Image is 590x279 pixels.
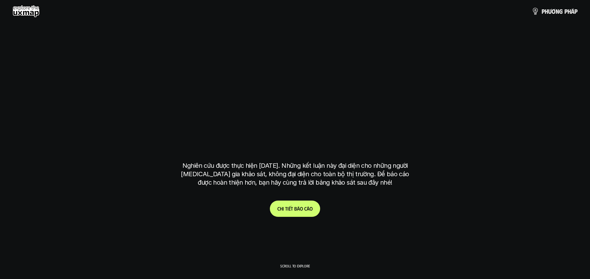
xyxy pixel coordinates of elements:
span: t [285,206,287,212]
span: p [542,8,545,15]
span: n [556,8,559,15]
span: o [300,206,303,212]
span: o [310,206,313,212]
h1: tại [GEOGRAPHIC_DATA] [184,129,406,155]
span: p [564,8,568,15]
a: Chitiếtbáocáo [270,201,320,217]
span: ơ [552,8,556,15]
span: i [283,206,284,212]
span: h [568,8,571,15]
span: t [291,206,293,212]
span: ư [548,8,552,15]
span: i [287,206,289,212]
span: C [277,206,280,212]
span: h [545,8,548,15]
h6: Kết quả nghiên cứu [274,64,321,71]
span: á [307,206,310,212]
span: á [297,206,300,212]
span: p [574,8,578,15]
span: b [294,206,297,212]
span: c [304,206,307,212]
span: g [559,8,563,15]
p: Scroll to explore [280,264,310,268]
p: Nghiên cứu được thực hiện [DATE]. Những kết luận này đại diện cho những người [MEDICAL_DATA] gia ... [178,162,412,187]
span: h [280,206,283,212]
h1: phạm vi công việc của [181,80,409,106]
span: á [571,8,574,15]
a: phươngpháp [532,5,578,17]
span: ế [289,206,291,212]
